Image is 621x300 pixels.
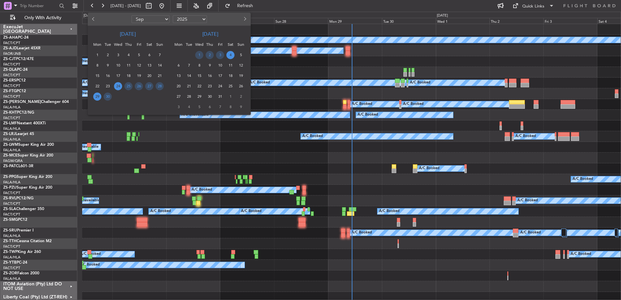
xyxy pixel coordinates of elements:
[216,93,224,101] span: 31
[205,60,215,70] div: 9-10-2025
[92,70,103,81] div: 15-9-2025
[174,93,183,101] span: 27
[194,39,205,50] div: Wed
[215,70,225,81] div: 17-10-2025
[195,93,203,101] span: 29
[145,51,153,59] span: 6
[215,81,225,91] div: 24-10-2025
[93,51,101,59] span: 1
[113,81,123,91] div: 24-9-2025
[205,39,215,50] div: Thu
[124,72,133,80] span: 18
[104,82,112,90] span: 23
[241,14,248,24] button: Next month
[185,61,193,69] span: 7
[225,50,236,60] div: 4-10-2025
[194,60,205,70] div: 8-10-2025
[173,91,184,102] div: 27-10-2025
[113,39,123,50] div: Wed
[173,15,207,23] select: Select year
[144,39,155,50] div: Sat
[124,82,133,90] span: 25
[173,81,184,91] div: 20-10-2025
[194,70,205,81] div: 15-10-2025
[92,81,103,91] div: 22-9-2025
[215,60,225,70] div: 10-10-2025
[184,60,194,70] div: 7-10-2025
[156,51,164,59] span: 7
[206,72,214,80] span: 16
[236,60,246,70] div: 12-10-2025
[236,91,246,102] div: 2-11-2025
[114,51,122,59] span: 3
[155,70,165,81] div: 21-9-2025
[173,70,184,81] div: 13-10-2025
[134,70,144,81] div: 19-9-2025
[225,81,236,91] div: 25-10-2025
[156,82,164,90] span: 28
[195,72,203,80] span: 15
[206,93,214,101] span: 30
[225,91,236,102] div: 1-11-2025
[114,82,122,90] span: 24
[144,60,155,70] div: 13-9-2025
[132,15,170,23] select: Select month
[185,103,193,111] span: 4
[225,70,236,81] div: 18-10-2025
[216,103,224,111] span: 7
[155,39,165,50] div: Sun
[113,60,123,70] div: 10-9-2025
[237,103,245,111] span: 9
[226,51,234,59] span: 4
[134,39,144,50] div: Fri
[124,51,133,59] span: 4
[173,39,184,50] div: Mon
[113,50,123,60] div: 3-9-2025
[135,72,143,80] span: 19
[123,81,134,91] div: 25-9-2025
[226,61,234,69] span: 11
[123,50,134,60] div: 4-9-2025
[194,102,205,112] div: 5-11-2025
[194,91,205,102] div: 29-10-2025
[184,91,194,102] div: 28-10-2025
[123,60,134,70] div: 11-9-2025
[145,61,153,69] span: 13
[93,72,101,80] span: 15
[225,60,236,70] div: 11-10-2025
[205,91,215,102] div: 30-10-2025
[184,81,194,91] div: 21-10-2025
[155,81,165,91] div: 28-9-2025
[205,81,215,91] div: 23-10-2025
[103,70,113,81] div: 16-9-2025
[215,50,225,60] div: 3-10-2025
[135,61,143,69] span: 12
[155,50,165,60] div: 7-9-2025
[184,70,194,81] div: 14-10-2025
[226,103,234,111] span: 8
[237,61,245,69] span: 12
[103,39,113,50] div: Tue
[236,70,246,81] div: 19-10-2025
[236,50,246,60] div: 5-10-2025
[104,72,112,80] span: 16
[237,93,245,101] span: 2
[237,51,245,59] span: 5
[144,70,155,81] div: 20-9-2025
[226,93,234,101] span: 1
[92,91,103,102] div: 29-9-2025
[216,82,224,90] span: 24
[104,93,112,101] span: 30
[205,102,215,112] div: 6-11-2025
[226,82,234,90] span: 25
[93,61,101,69] span: 8
[215,91,225,102] div: 31-10-2025
[135,82,143,90] span: 26
[174,72,183,80] span: 13
[145,82,153,90] span: 27
[113,70,123,81] div: 17-9-2025
[103,50,113,60] div: 2-9-2025
[123,70,134,81] div: 18-9-2025
[114,72,122,80] span: 17
[237,72,245,80] span: 19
